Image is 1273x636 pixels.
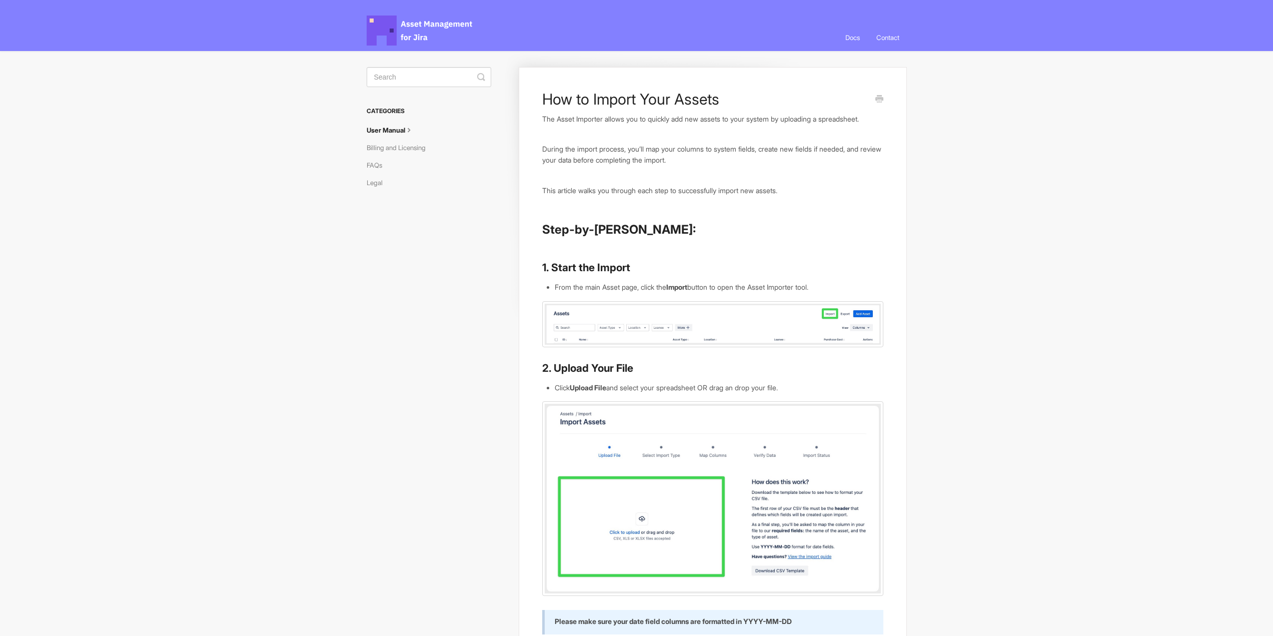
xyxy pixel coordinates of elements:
h3: 1. Start the Import [542,261,883,275]
h1: How to Import Your Assets [542,90,868,108]
img: file-52dn6YKs2f.jpg [542,401,883,595]
p: The Asset Importer allows you to quickly add new assets to your system by uploading a spreadsheet. [542,114,883,125]
strong: Import [666,283,687,291]
h3: Categories [367,102,491,120]
h3: 2. Upload Your File [542,361,883,375]
p: During the import process, you’ll map your columns to system fields, create new fields if needed,... [542,144,883,165]
strong: Upload File [570,383,606,392]
strong: Please make sure your date field columns are formatted in YYYY-MM-DD [555,617,792,625]
a: Contact [869,24,907,51]
a: Billing and Licensing [367,140,433,156]
a: FAQs [367,157,390,173]
li: Click and select your spreadsheet OR drag an drop your file. [555,382,883,393]
input: Search [367,67,491,87]
h2: Step-by-[PERSON_NAME]: [542,222,883,238]
p: This article walks you through each step to successfully import new assets. [542,185,883,196]
a: Docs [838,24,867,51]
span: Asset Management for Jira Docs [367,16,474,46]
img: file-QvZ9KPEGLA.jpg [542,301,883,348]
li: From the main Asset page, click the button to open the Asset Importer tool. [555,282,883,293]
a: User Manual [367,122,422,138]
a: Print this Article [875,94,883,105]
a: Legal [367,175,390,191]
